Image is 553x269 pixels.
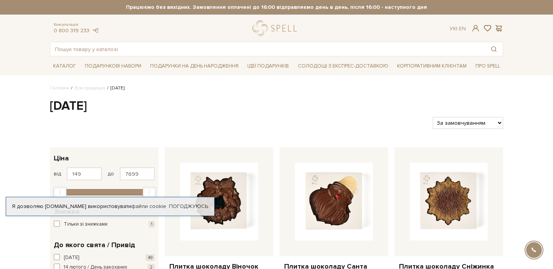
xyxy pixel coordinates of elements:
a: Головна [50,85,69,91]
a: 0 800 319 233 [54,27,89,34]
a: Ідеї подарунків [244,60,292,72]
a: Каталог [50,60,79,72]
span: | [456,25,457,32]
button: [DATE] 49 [54,254,155,262]
span: До якого свята / Привід [54,240,135,250]
span: Ціна [54,153,69,163]
a: Погоджуюсь [169,203,208,210]
a: Про Spell [472,60,503,72]
a: logo [252,20,300,36]
div: Min [53,187,66,198]
span: [DATE] [64,254,79,262]
h1: [DATE] [50,98,503,114]
input: Пошук товару у каталозі [50,42,485,56]
a: telegram [91,27,99,34]
span: Консультація: [54,22,99,27]
a: Вся продукція [75,85,105,91]
button: Тільки зі знижками 1 [54,221,155,228]
span: 1 [149,221,155,228]
span: 49 [146,254,155,261]
a: Подарункові набори [82,60,144,72]
span: від [54,170,61,177]
a: файли cookie [131,203,166,210]
span: Тільки зі знижками [64,221,108,228]
input: Ціна [67,167,102,180]
a: Солодощі з експрес-доставкою [295,59,391,73]
a: Подарунки на День народження [147,60,242,72]
button: Пошук товару у каталозі [485,42,503,56]
input: Ціна [120,167,155,180]
li: [DATE] [105,85,124,92]
a: En [459,25,466,32]
span: до [108,170,114,177]
a: Корпоративним клієнтам [394,60,470,72]
strong: Працюємо без вихідних. Замовлення оплачені до 16:00 відправляємо день в день, після 16:00 - насту... [50,4,503,11]
div: Ук [450,25,466,32]
div: Я дозволяю [DOMAIN_NAME] використовувати [6,203,214,210]
div: Max [143,187,156,198]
